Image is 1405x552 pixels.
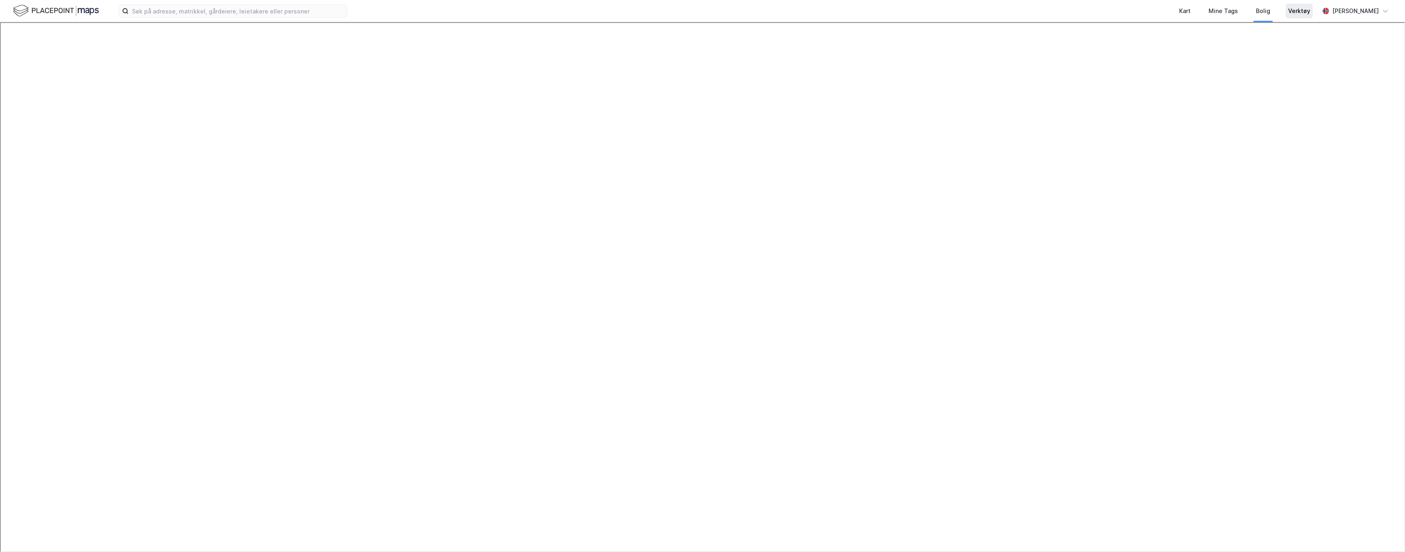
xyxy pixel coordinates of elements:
[1288,6,1310,16] div: Verktøy
[1332,6,1379,16] div: [PERSON_NAME]
[129,5,347,17] input: Søk på adresse, matrikkel, gårdeiere, leietakere eller personer
[1209,6,1238,16] div: Mine Tags
[1179,6,1191,16] div: Kart
[13,4,99,18] img: logo.f888ab2527a4732fd821a326f86c7f29.svg
[1364,513,1405,552] iframe: Chat Widget
[1256,6,1270,16] div: Bolig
